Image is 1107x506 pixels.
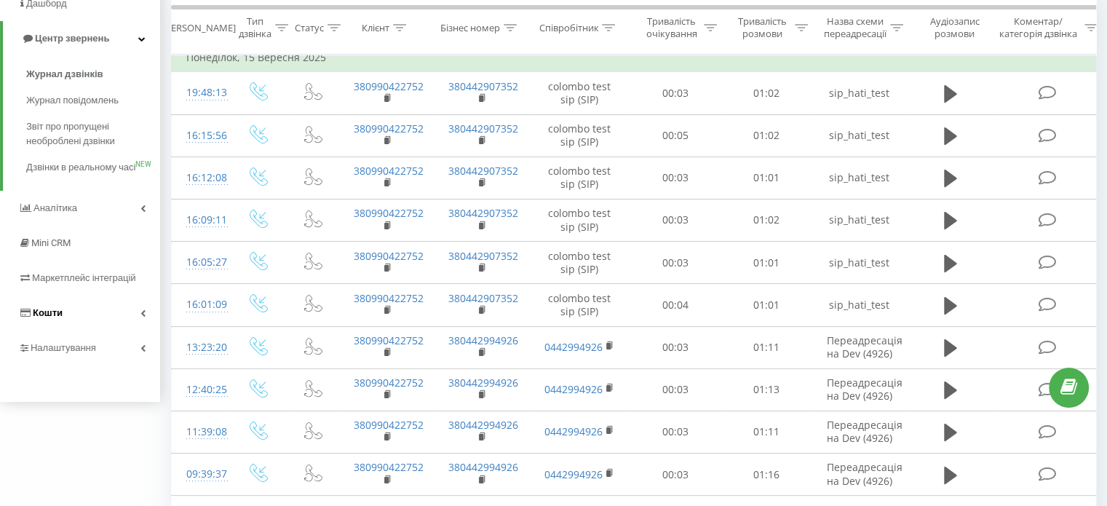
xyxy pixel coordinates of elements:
[186,122,215,150] div: 16:15:56
[172,43,1103,72] td: Понеділок, 15 Вересня 2025
[643,15,700,40] div: Тривалість очікування
[721,368,812,411] td: 01:13
[354,249,424,263] a: 380990422752
[26,160,135,175] span: Дзвінки в реальному часі
[528,157,630,199] td: colombo test sip (SIP)
[448,79,518,93] a: 380442907352
[32,272,136,283] span: Маркетплейс інтеграцій
[544,467,603,481] a: 0442994926
[630,368,721,411] td: 00:03
[630,114,721,157] td: 00:05
[186,248,215,277] div: 16:05:27
[26,114,160,154] a: Звіт про пропущені необроблені дзвінки
[26,67,103,82] span: Журнал дзвінків
[630,284,721,326] td: 00:04
[354,122,424,135] a: 380990422752
[26,61,160,87] a: Журнал дзвінків
[812,454,907,496] td: Переадресація на Dev (4926)
[186,460,215,489] div: 09:39:37
[812,326,907,368] td: Переадресація на Dev (4926)
[354,460,424,474] a: 380990422752
[186,290,215,319] div: 16:01:09
[26,154,160,181] a: Дзвінки в реальному часіNEW
[448,122,518,135] a: 380442907352
[630,326,721,368] td: 00:03
[26,119,153,149] span: Звіт про пропущені необроблені дзвінки
[812,242,907,284] td: sip_hati_test
[544,340,603,354] a: 0442994926
[362,21,389,33] div: Клієнт
[528,242,630,284] td: colombo test sip (SIP)
[812,284,907,326] td: sip_hati_test
[186,164,215,192] div: 16:12:08
[919,15,990,40] div: Аудіозапис розмови
[448,206,518,220] a: 380442907352
[162,21,236,33] div: [PERSON_NAME]
[33,307,63,318] span: Кошти
[812,157,907,199] td: sip_hati_test
[630,454,721,496] td: 00:03
[528,72,630,114] td: colombo test sip (SIP)
[186,333,215,362] div: 13:23:20
[544,382,603,396] a: 0442994926
[354,291,424,305] a: 380990422752
[354,376,424,390] a: 380990422752
[630,157,721,199] td: 00:03
[3,21,160,56] a: Центр звернень
[630,72,721,114] td: 00:03
[812,199,907,241] td: sip_hati_test
[26,87,160,114] a: Журнал повідомлень
[354,333,424,347] a: 380990422752
[812,72,907,114] td: sip_hati_test
[186,376,215,404] div: 12:40:25
[630,411,721,453] td: 00:03
[448,460,518,474] a: 380442994926
[544,424,603,438] a: 0442994926
[721,454,812,496] td: 01:16
[721,284,812,326] td: 01:01
[812,114,907,157] td: sip_hati_test
[31,237,71,248] span: Mini CRM
[33,202,77,213] span: Аналiтика
[448,291,518,305] a: 380442907352
[528,284,630,326] td: colombo test sip (SIP)
[448,249,518,263] a: 380442907352
[528,199,630,241] td: colombo test sip (SIP)
[354,206,424,220] a: 380990422752
[824,15,886,40] div: Назва схеми переадресації
[354,164,424,178] a: 380990422752
[31,342,96,353] span: Налаштування
[448,333,518,347] a: 380442994926
[26,93,119,108] span: Журнал повідомлень
[721,157,812,199] td: 01:01
[721,114,812,157] td: 01:02
[354,79,424,93] a: 380990422752
[528,114,630,157] td: colombo test sip (SIP)
[721,199,812,241] td: 01:02
[186,418,215,446] div: 11:39:08
[734,15,791,40] div: Тривалість розмови
[295,21,324,33] div: Статус
[186,206,215,234] div: 16:09:11
[721,242,812,284] td: 01:01
[448,376,518,390] a: 380442994926
[448,418,518,432] a: 380442994926
[239,15,271,40] div: Тип дзвінка
[35,33,109,44] span: Центр звернень
[630,242,721,284] td: 00:03
[812,411,907,453] td: Переадресація на Dev (4926)
[630,199,721,241] td: 00:03
[354,418,424,432] a: 380990422752
[721,326,812,368] td: 01:11
[996,15,1081,40] div: Коментар/категорія дзвінка
[721,72,812,114] td: 01:02
[721,411,812,453] td: 01:11
[812,368,907,411] td: Переадресація на Dev (4926)
[440,21,500,33] div: Бізнес номер
[539,21,598,33] div: Співробітник
[186,79,215,107] div: 19:48:13
[448,164,518,178] a: 380442907352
